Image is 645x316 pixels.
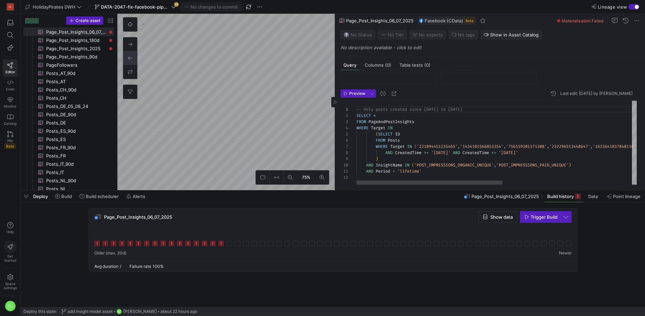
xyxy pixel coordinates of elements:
span: PageFollowers​​​​​​​​​ [46,61,106,69]
div: 8 [341,150,348,156]
span: about 22 hours ago [160,309,197,314]
span: InsightName [376,162,402,168]
span: Get started [4,254,16,262]
span: Posts_DE_05_08_24​​​​​​​​​ [46,102,106,110]
span: -- Only posts created since [DATE] to [DATE] [356,107,462,112]
span: Query [343,63,356,67]
button: No tierNo Tier [378,30,407,39]
div: 1 [341,106,348,112]
span: CreatedTime [395,150,422,155]
span: Avg duration [94,264,118,269]
span: Page_Post_Insights_90d​​​​​​​​​ [46,53,106,61]
span: Alerts [133,194,145,199]
span: ID [395,131,400,137]
span: Older (max. 30d) [94,251,126,255]
span: Posts_ES_90d​​​​​​​​​ [46,127,106,135]
div: Press SPACE to select this row. [23,53,114,61]
span: Columns [365,63,391,67]
span: Deploy this state: [23,309,57,314]
img: No tier [381,32,386,37]
span: Create asset [75,18,100,23]
span: Show data [490,214,513,220]
div: Press SPACE to select this row. [23,135,114,143]
span: <= [491,150,496,155]
div: Press SPACE to select this row. [23,168,114,176]
div: HG [7,3,14,10]
button: No statusNo Status [341,30,375,39]
span: Build history [547,194,574,199]
img: No status [344,32,349,37]
span: '1434101566853354' [460,144,503,149]
span: 'POST_IMPRESSIONS_ORGANIC_UNIQUE' [414,162,494,168]
span: PRs [7,139,13,143]
span: Posts_IT​​​​​​​​​ [46,168,106,176]
span: Deploy [33,194,48,199]
span: DATA-2047-fix-facebook-pipeline [101,4,170,10]
span: SELECT [356,113,371,118]
button: Trigger Build [520,211,560,223]
div: Press SPACE to select this row. [23,77,114,86]
span: WHERE [376,144,388,149]
button: Show in Asset Catalog [481,30,542,39]
span: Build scheduler [86,194,119,199]
a: PRsBeta [3,128,18,152]
span: WHERE [356,125,368,131]
span: IN [405,162,409,168]
span: , [494,162,496,168]
div: 6 [341,137,348,143]
div: 12 [341,174,348,181]
span: Posts_IT_90d​​​​​​​​​ [46,160,106,168]
div: 2 [341,112,348,119]
span: Table tests [399,63,430,67]
span: 'lifetime' [397,168,422,174]
span: Posts_FR_90d​​​​​​​​​ [46,144,106,152]
span: [PERSON_NAME] [123,309,157,314]
button: Help [3,219,18,237]
span: , [590,144,593,149]
span: Point lineage [613,194,641,199]
span: ) [569,162,571,168]
div: Press SPACE to select this row. [23,127,114,135]
span: Space settings [4,282,17,290]
div: Press SPACE to select this row. [23,152,114,160]
span: / [120,264,121,269]
span: Posts_AT_90d​​​​​​​​​ [46,69,106,77]
span: Help [6,230,14,234]
a: PageFollowers​​​​​​​​​ [23,61,114,69]
span: IN [407,144,412,149]
a: Posts_NL_90d​​​​​​​​​ [23,176,114,185]
div: 5 [341,131,348,137]
div: 7 [341,143,348,150]
span: '756159301171308' [506,144,547,149]
span: Posts_FR​​​​​​​​​ [46,152,106,160]
span: ( [414,144,417,149]
span: Materialization Failed [562,18,603,23]
div: Press SPACE to select this row. [23,176,114,185]
button: Create asset [66,17,103,25]
span: Target [390,144,405,149]
button: Getstarted [3,238,18,265]
span: Newer [559,251,572,255]
a: Spacesettings [3,271,18,293]
span: AND [366,162,373,168]
span: Failure rate [129,264,151,269]
span: No Tier [381,32,404,37]
span: (0) [424,63,430,67]
span: Period [376,168,390,174]
span: (0) [385,63,391,67]
span: No expert s [419,32,443,37]
span: Trigger Build [531,214,558,220]
a: Posts_FR_90d​​​​​​​​​ [23,143,114,152]
span: '221094451235465' [417,144,458,149]
span: AND [385,150,393,155]
button: Show data [478,211,517,223]
span: 75% [301,174,312,181]
span: Beta [465,18,475,23]
span: 'POST_IMPRESSIONS_PAID_UNIQUE' [496,162,569,168]
button: Build scheduler [76,190,122,202]
span: 100% [153,264,164,269]
span: Posts_CH_90d​​​​​​​​​ [46,86,106,94]
span: FROM [376,138,385,143]
span: '1623641837848116' [593,144,636,149]
div: Press SPACE to select this row. [23,94,114,102]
